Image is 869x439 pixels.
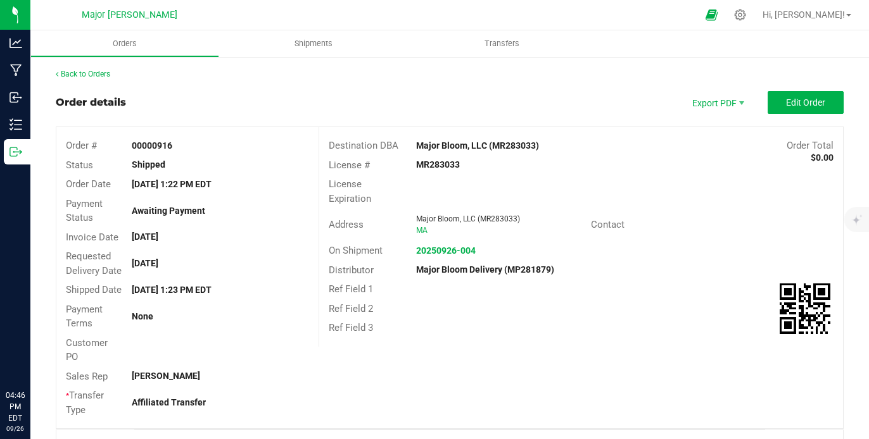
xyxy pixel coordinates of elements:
span: Open Ecommerce Menu [697,3,726,27]
span: Status [66,159,93,171]
inline-svg: Analytics [10,37,22,49]
span: Transfers [467,38,536,49]
strong: 00000916 [132,140,172,151]
a: Orders [30,30,219,57]
span: Edit Order [786,97,825,108]
span: Transfer Type [66,390,104,416]
span: Major [PERSON_NAME] [82,9,177,20]
strong: Affiliated Transfer [132,397,206,407]
iframe: Resource center [13,338,51,376]
span: Distributor [329,264,374,276]
span: MA [416,226,428,235]
p: 09/26 [6,424,25,433]
p: 04:46 PM EDT [6,390,25,424]
span: Order Date [66,178,111,190]
div: Manage settings [732,9,748,21]
strong: MR283033 [416,159,460,170]
span: On Shipment [329,245,383,256]
a: 20250926-004 [416,245,476,256]
strong: [DATE] 1:23 PM EDT [132,285,212,295]
span: License # [329,159,370,171]
qrcode: 00000916 [780,283,830,334]
strong: None [132,311,153,321]
span: Ref Field 2 [329,303,373,314]
strong: Major Bloom Delivery (MP281879) [416,264,554,275]
span: Address [329,219,364,230]
inline-svg: Inventory [10,118,22,131]
img: Scan me! [780,283,830,334]
span: Ref Field 3 [329,322,373,333]
strong: [DATE] [132,258,158,268]
span: Contact [591,219,625,230]
strong: Awaiting Payment [132,206,205,216]
span: Shipments [277,38,350,49]
strong: [PERSON_NAME] [132,371,200,381]
span: Order Total [787,140,834,151]
span: Hi, [PERSON_NAME]! [763,9,845,20]
a: Transfers [408,30,597,57]
a: Back to Orders [56,70,110,78]
span: Ref Field 1 [329,283,373,295]
inline-svg: Inbound [10,91,22,104]
strong: $0.00 [811,152,834,163]
span: Destination DBA [329,140,398,151]
strong: Shipped [132,159,165,170]
span: Sales Rep [66,371,108,382]
span: Payment Terms [66,304,103,330]
inline-svg: Outbound [10,145,22,158]
button: Edit Order [768,91,844,114]
span: Order # [66,140,97,151]
span: Orders [96,38,154,49]
li: Export PDF [679,91,755,114]
div: Order details [56,95,126,110]
span: Shipped Date [66,284,122,295]
span: Payment Status [66,198,103,224]
strong: Major Bloom, LLC (MR283033) [416,140,539,151]
span: Customer PO [66,337,108,363]
a: Shipments [219,30,408,57]
inline-svg: Manufacturing [10,64,22,77]
span: Major Bloom, LLC (MR283033) [416,214,520,223]
strong: [DATE] 1:22 PM EDT [132,179,212,189]
strong: [DATE] [132,232,158,242]
span: Invoice Date [66,232,118,243]
span: Requested Delivery Date [66,250,122,276]
span: License Expiration [329,178,371,204]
